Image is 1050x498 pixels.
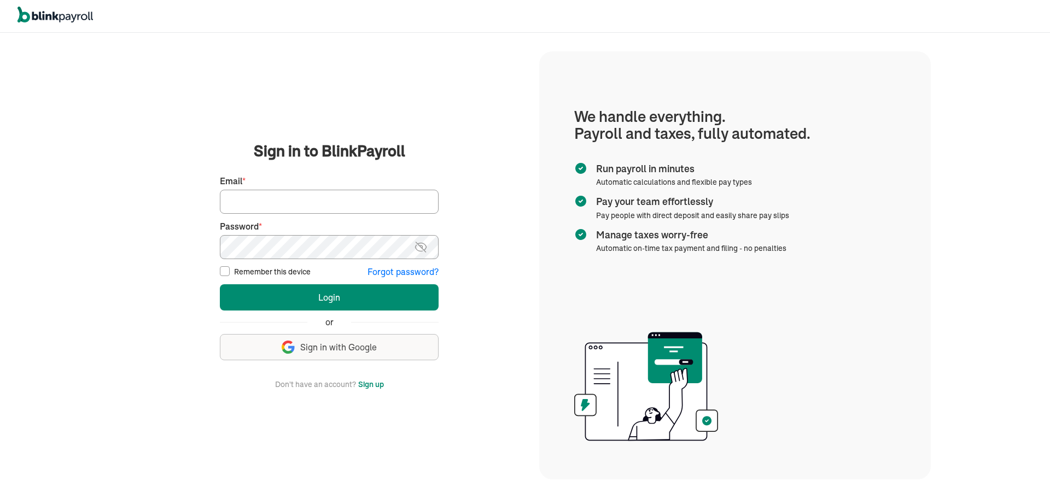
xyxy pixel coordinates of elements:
span: Run payroll in minutes [596,162,748,176]
img: logo [17,7,93,23]
span: Pay your team effortlessly [596,195,785,209]
img: illustration [574,329,718,444]
img: google [282,341,295,354]
label: Remember this device [234,266,311,277]
label: Email [220,175,439,188]
span: Automatic calculations and flexible pay types [596,177,752,187]
span: or [325,316,334,329]
span: Automatic on-time tax payment and filing - no penalties [596,243,786,253]
span: Don't have an account? [275,378,356,391]
span: Manage taxes worry-free [596,228,782,242]
button: Sign up [358,378,384,391]
img: checkmark [574,195,587,208]
img: checkmark [574,162,587,175]
button: Sign in with Google [220,334,439,360]
label: Password [220,220,439,233]
button: Forgot password? [367,266,439,278]
span: Sign in with Google [300,341,377,354]
input: Your email address [220,190,439,214]
span: Sign in to BlinkPayroll [254,140,405,162]
button: Login [220,284,439,310]
img: checkmark [574,228,587,241]
img: eye [414,241,428,254]
h1: We handle everything. Payroll and taxes, fully automated. [574,108,896,142]
span: Pay people with direct deposit and easily share pay slips [596,210,789,220]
